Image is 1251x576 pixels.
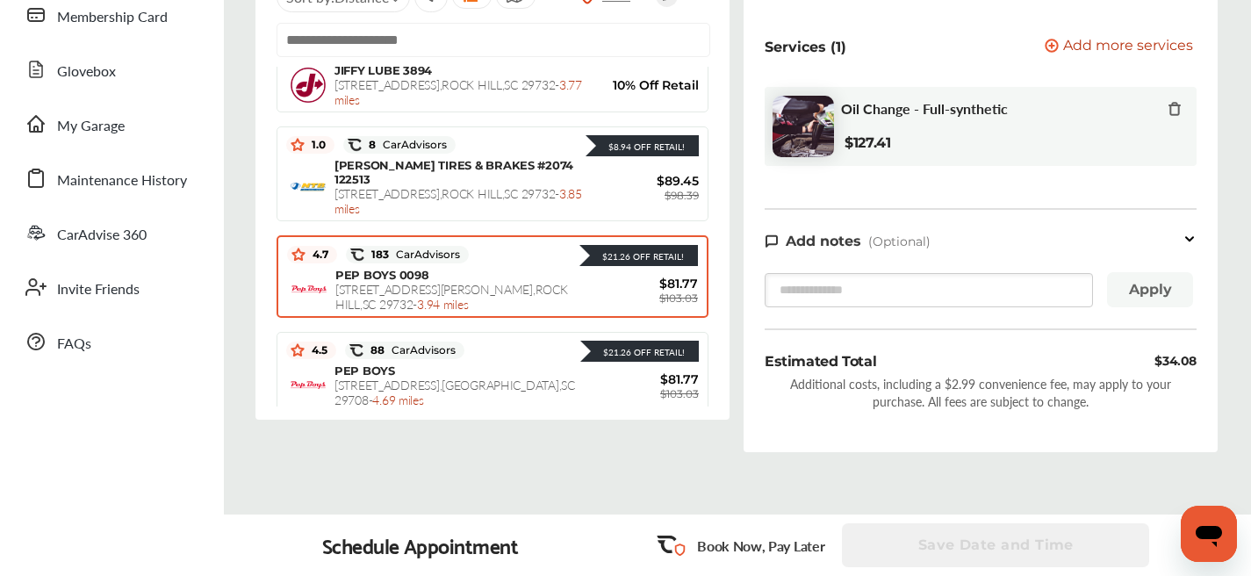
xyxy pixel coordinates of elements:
[362,138,447,152] span: 8
[841,100,1008,117] span: Oil Change - Full-synthetic
[389,248,460,261] span: CarAdvisors
[291,248,306,262] img: star_icon.59ea9307.svg
[660,387,699,400] span: $103.03
[334,158,573,186] span: [PERSON_NAME] TIRES & BRAKES #2074 122513
[322,533,519,558] div: Schedule Appointment
[765,234,779,248] img: note-icon.db9493fa.svg
[593,77,699,93] span: 10% Off Retail
[1063,39,1193,55] span: Add more services
[348,138,362,152] img: caradvise_icon.5c74104a.svg
[291,272,327,307] img: logo-pepboys.png
[16,264,206,310] a: Invite Friends
[363,343,456,357] span: 88
[335,280,568,313] span: [STREET_ADDRESS][PERSON_NAME] , ROCK HILL , SC 29732 -
[593,250,684,263] div: $21.26 Off Retail!
[665,189,699,202] span: $98.39
[291,368,326,403] img: logo-pepboys.png
[334,364,395,378] span: PEP BOYS
[1045,39,1193,55] button: Add more services
[697,536,824,556] p: Book Now, Pay Later
[376,139,447,151] span: CarAdvisors
[868,234,931,249] span: (Optional)
[305,343,327,357] span: 4.5
[350,248,364,262] img: caradvise_icon.5c74104a.svg
[1045,39,1197,55] a: Add more services
[1181,506,1237,562] iframe: Button to launch messaging window
[593,276,698,292] span: $81.77
[786,233,861,249] span: Add notes
[57,278,140,301] span: Invite Friends
[372,391,423,408] span: 4.69 miles
[334,76,582,108] span: [STREET_ADDRESS] , ROCK HILL , SC 29732 -
[659,292,698,305] span: $103.03
[57,61,116,83] span: Glovebox
[773,96,834,157] img: oil-change-thumb.jpg
[385,344,456,356] span: CarAdvisors
[1154,351,1197,371] div: $34.08
[349,343,363,357] img: caradvise_icon.5c74104a.svg
[57,333,91,356] span: FAQs
[57,169,187,192] span: Maintenance History
[765,351,876,371] div: Estimated Total
[593,371,699,387] span: $81.77
[593,173,699,189] span: $89.45
[364,248,460,262] span: 183
[16,319,206,364] a: FAQs
[291,183,326,192] img: logo-mavis.png
[291,138,305,152] img: star_icon.59ea9307.svg
[16,101,206,147] a: My Garage
[334,76,582,108] span: 3.77 miles
[765,375,1197,410] div: Additional costs, including a $2.99 convenience fee, may apply to your purchase. All fees are sub...
[1107,272,1193,307] button: Apply
[334,184,582,217] span: 3.85 miles
[594,346,685,358] div: $21.26 Off Retail!
[57,224,147,247] span: CarAdvise 360
[845,134,891,151] b: $127.41
[600,140,685,153] div: $8.94 Off Retail!
[765,39,846,55] p: Services (1)
[334,376,575,408] span: [STREET_ADDRESS] , [GEOGRAPHIC_DATA] , SC 29708 -
[334,184,582,217] span: [STREET_ADDRESS] , ROCK HILL , SC 29732 -
[335,268,429,282] span: PEP BOYS 0098
[57,115,125,138] span: My Garage
[305,138,326,152] span: 1.0
[16,155,206,201] a: Maintenance History
[291,68,326,103] img: logo-jiffylube.png
[291,343,305,357] img: star_icon.59ea9307.svg
[57,6,168,29] span: Membership Card
[417,295,468,313] span: 3.94 miles
[16,210,206,256] a: CarAdvise 360
[306,248,328,262] span: 4.7
[16,47,206,92] a: Glovebox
